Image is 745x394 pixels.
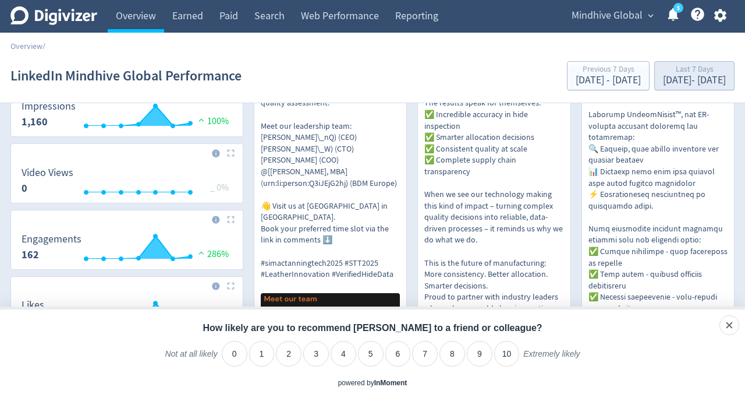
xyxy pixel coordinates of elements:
button: Previous 7 Days[DATE] - [DATE] [567,61,650,90]
li: 4 [331,341,356,367]
dt: Video Views [22,166,73,180]
span: 100% [196,115,229,127]
label: Not at all likely [165,349,217,368]
span: 286% [196,248,229,260]
a: Overview [10,41,42,51]
button: Mindhive Global [567,6,657,25]
li: 9 [467,341,492,367]
a: 5 [673,3,683,13]
strong: 0 [22,181,27,195]
div: Close survey [719,315,739,335]
li: 6 [385,341,411,367]
span: Mindhive Global [572,6,643,25]
text: 5 [677,4,680,12]
img: Placeholder [227,282,235,290]
dt: Likes [22,298,44,312]
a: InMoment [374,379,407,387]
img: Placeholder [227,149,235,157]
strong: 1,160 [22,115,48,129]
li: 0 [222,341,247,367]
div: [DATE] - [DATE] [663,75,726,86]
li: 8 [439,341,465,367]
dt: Engagements [22,233,81,246]
li: 2 [276,341,301,367]
img: positive-performance.svg [196,248,207,257]
h1: LinkedIn Mindhive Global Performance [10,57,242,94]
button: Last 7 Days[DATE]- [DATE] [654,61,735,90]
li: 1 [249,341,275,367]
div: [DATE] - [DATE] [576,75,641,86]
li: 5 [358,341,384,367]
dt: Impressions [22,100,76,113]
svg: Engagements 162 [16,234,238,265]
div: powered by inmoment [338,378,407,388]
strong: 162 [22,248,39,262]
span: expand_more [645,10,656,21]
img: positive-performance.svg [196,115,207,124]
li: 7 [412,341,438,367]
li: 10 [494,341,520,367]
svg: Video Views 0 [16,167,238,198]
span: _ 0% [210,182,229,194]
img: https://media.cf.digivizer.com/images/linkedin-136246465-urn:li:share:7373975734509416448-de73f0a... [261,293,400,360]
img: Placeholder [227,216,235,223]
svg: Likes 49 [16,300,238,330]
div: Last 7 Days [663,65,726,75]
li: 3 [303,341,329,367]
div: Previous 7 Days [576,65,641,75]
svg: Impressions 1,160 [16,101,238,132]
label: Extremely likely [523,349,580,368]
span: / [42,41,45,51]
